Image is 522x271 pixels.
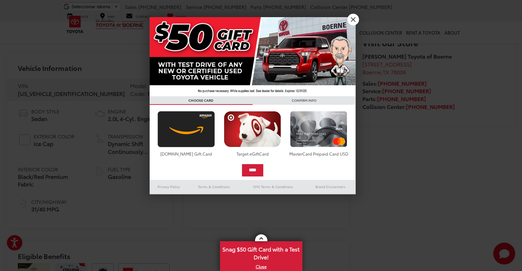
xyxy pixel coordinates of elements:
span: Snag $50 Gift Card with a Test Drive! [221,242,302,263]
img: mastercard.png [288,111,349,147]
h3: CHOOSE CARD [150,96,253,105]
div: MasterCard Prepaid Card USD [288,151,349,157]
a: Brand Disclaimers [305,183,356,191]
a: Terms & Conditions [188,183,240,191]
h3: CONFIRM INFO [253,96,356,105]
img: amazoncard.png [156,111,217,147]
div: Target eGiftCard [222,151,283,157]
img: targetcard.png [222,111,283,147]
div: [DOMAIN_NAME] Gift Card [156,151,217,157]
img: 42635_top_851395.jpg [150,17,356,96]
a: SMS Terms & Conditions [241,183,305,191]
a: Privacy Policy [150,183,188,191]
